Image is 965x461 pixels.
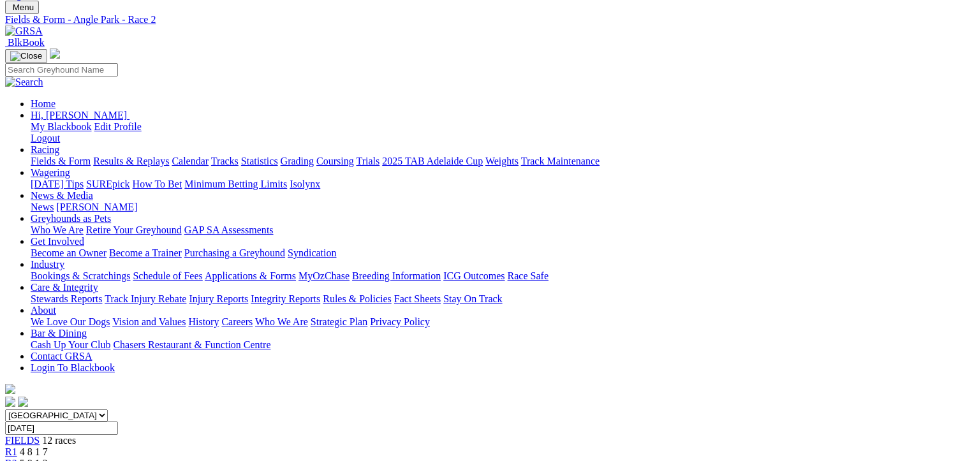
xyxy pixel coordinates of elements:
[31,179,960,190] div: Wagering
[370,316,430,327] a: Privacy Policy
[172,156,209,166] a: Calendar
[298,270,350,281] a: MyOzChase
[112,316,186,327] a: Vision and Values
[382,156,483,166] a: 2025 TAB Adelaide Cup
[31,316,110,327] a: We Love Our Dogs
[31,247,960,259] div: Get Involved
[323,293,392,304] a: Rules & Policies
[251,293,320,304] a: Integrity Reports
[184,247,285,258] a: Purchasing a Greyhound
[31,270,960,282] div: Industry
[113,339,270,350] a: Chasers Restaurant & Function Centre
[5,14,960,26] a: Fields & Form - Angle Park - Race 2
[31,362,115,373] a: Login To Blackbook
[443,270,505,281] a: ICG Outcomes
[5,384,15,394] img: logo-grsa-white.png
[394,293,441,304] a: Fact Sheets
[443,293,502,304] a: Stay On Track
[5,63,118,77] input: Search
[5,37,45,48] a: BlkBook
[184,179,287,189] a: Minimum Betting Limits
[31,133,60,143] a: Logout
[31,167,70,178] a: Wagering
[485,156,519,166] a: Weights
[521,156,600,166] a: Track Maintenance
[211,156,239,166] a: Tracks
[241,156,278,166] a: Statistics
[31,179,84,189] a: [DATE] Tips
[5,446,17,457] a: R1
[316,156,354,166] a: Coursing
[20,446,48,457] span: 4 8 1 7
[255,316,308,327] a: Who We Are
[311,316,367,327] a: Strategic Plan
[290,179,320,189] a: Isolynx
[86,224,182,235] a: Retire Your Greyhound
[5,49,47,63] button: Toggle navigation
[31,121,92,132] a: My Blackbook
[31,270,130,281] a: Bookings & Scratchings
[31,236,84,247] a: Get Involved
[18,397,28,407] img: twitter.svg
[31,339,110,350] a: Cash Up Your Club
[184,224,274,235] a: GAP SA Assessments
[31,316,960,328] div: About
[31,247,107,258] a: Become an Owner
[31,351,92,362] a: Contact GRSA
[10,51,42,61] img: Close
[86,179,129,189] a: SUREpick
[31,259,64,270] a: Industry
[31,213,111,224] a: Greyhounds as Pets
[288,247,336,258] a: Syndication
[5,77,43,88] img: Search
[5,435,40,446] a: FIELDS
[188,316,219,327] a: History
[105,293,186,304] a: Track Injury Rebate
[31,110,129,121] a: Hi, [PERSON_NAME]
[31,201,960,213] div: News & Media
[13,3,34,12] span: Menu
[5,397,15,407] img: facebook.svg
[56,201,137,212] a: [PERSON_NAME]
[31,293,960,305] div: Care & Integrity
[42,435,76,446] span: 12 races
[31,224,960,236] div: Greyhounds as Pets
[8,37,45,48] span: BlkBook
[50,48,60,59] img: logo-grsa-white.png
[31,282,98,293] a: Care & Integrity
[31,144,59,155] a: Racing
[31,98,55,109] a: Home
[31,121,960,144] div: Hi, [PERSON_NAME]
[31,201,54,212] a: News
[31,224,84,235] a: Who We Are
[31,328,87,339] a: Bar & Dining
[133,179,182,189] a: How To Bet
[93,156,169,166] a: Results & Replays
[356,156,379,166] a: Trials
[5,421,118,435] input: Select date
[205,270,296,281] a: Applications & Forms
[133,270,202,281] a: Schedule of Fees
[31,339,960,351] div: Bar & Dining
[31,190,93,201] a: News & Media
[31,305,56,316] a: About
[31,156,91,166] a: Fields & Form
[31,293,102,304] a: Stewards Reports
[5,26,43,37] img: GRSA
[5,1,39,14] button: Toggle navigation
[31,156,960,167] div: Racing
[31,110,127,121] span: Hi, [PERSON_NAME]
[507,270,548,281] a: Race Safe
[94,121,142,132] a: Edit Profile
[352,270,441,281] a: Breeding Information
[109,247,182,258] a: Become a Trainer
[281,156,314,166] a: Grading
[189,293,248,304] a: Injury Reports
[221,316,253,327] a: Careers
